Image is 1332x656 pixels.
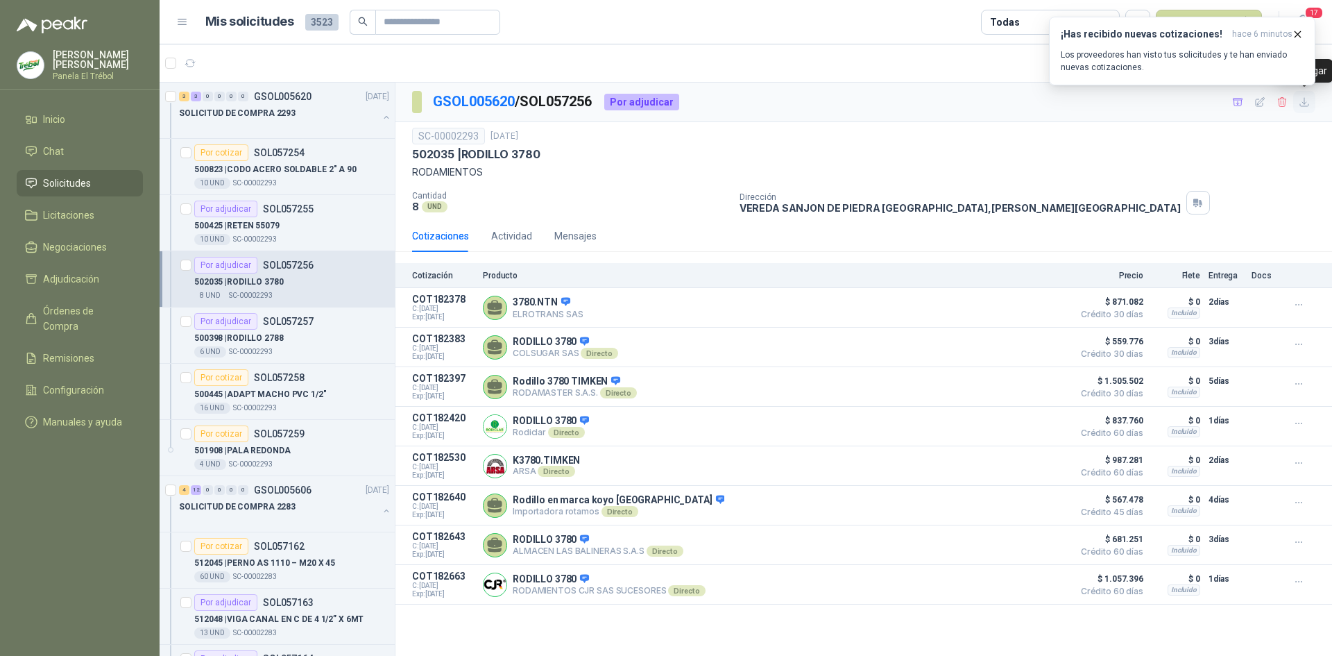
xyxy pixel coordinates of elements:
span: Licitaciones [43,208,94,223]
a: Órdenes de Compra [17,298,143,339]
p: / SOL057256 [433,91,593,112]
div: 0 [226,92,237,101]
div: Incluido [1168,426,1200,437]
a: Por adjudicarSOL057257500398 |RODILLO 27886 UNDSC-00002293 [160,308,395,364]
p: 5 días [1209,373,1243,389]
span: Crédito 60 días [1074,429,1143,437]
div: Incluido [1168,347,1200,358]
p: $ 0 [1152,571,1200,587]
span: Órdenes de Compra [43,303,130,334]
p: SC-00002293 [233,403,277,414]
p: 3780.NTN [513,296,583,309]
span: C: [DATE] [412,503,475,511]
div: Por adjudicar [194,201,257,217]
p: SOL057162 [254,541,305,551]
p: [DATE] [366,484,389,497]
p: Flete [1152,271,1200,280]
a: Por cotizarSOL057259501908 |PALA REDONDA4 UNDSC-00002293 [160,420,395,476]
p: 500425 | RETEN 55079 [194,219,280,233]
p: SOL057254 [254,148,305,158]
p: [DATE] [366,90,389,103]
h1: Mis solicitudes [205,12,294,32]
div: Por adjudicar [194,594,257,611]
span: C: [DATE] [412,463,475,471]
p: $ 0 [1152,531,1200,548]
div: 13 UND [194,628,230,639]
span: $ 681.251 [1074,531,1143,548]
p: [DATE] [490,130,518,143]
a: Inicio [17,106,143,133]
div: 10 UND [194,234,230,245]
img: Company Logo [484,415,506,438]
span: Chat [43,144,64,159]
span: Adjudicación [43,271,99,287]
p: SC-00002293 [229,346,273,358]
p: 502035 | RODILLO 3780 [412,147,540,162]
div: SC-00002293 [412,128,485,144]
p: COT182420 [412,412,475,423]
p: Dirección [740,192,1181,202]
p: 1 días [1209,412,1243,429]
span: $ 1.505.502 [1074,373,1143,389]
span: Exp: [DATE] [412,511,475,519]
span: Crédito 30 días [1074,310,1143,319]
span: 17 [1304,6,1324,19]
span: 3523 [305,14,339,31]
p: $ 0 [1152,294,1200,310]
p: $ 0 [1152,373,1200,389]
div: 0 [238,485,248,495]
p: COT182643 [412,531,475,542]
div: Por cotizar [194,144,248,161]
a: 4 12 0 0 0 0 GSOL005606[DATE] SOLICITUD DE COMPRA 2283 [179,482,392,526]
p: COT182397 [412,373,475,384]
span: $ 567.478 [1074,491,1143,508]
p: Rodiclar [513,427,589,438]
div: Directo [600,387,637,398]
button: ¡Has recibido nuevas cotizaciones!hace 6 minutos Los proveedores han visto tus solicitudes y te h... [1049,17,1315,85]
a: Por cotizarSOL057162512045 |PERNO AS 1110 – M20 X 4560 UNDSC-00002283 [160,532,395,589]
p: VEREDA SANJON DE PIEDRA [GEOGRAPHIC_DATA] , [PERSON_NAME][GEOGRAPHIC_DATA] [740,202,1181,214]
span: Exp: [DATE] [412,353,475,361]
div: 16 UND [194,403,230,414]
p: SOL057257 [263,317,314,326]
p: $ 0 [1152,452,1200,469]
p: RODILLO 3780 [513,336,618,348]
div: 0 [238,92,248,101]
div: 3 [191,92,201,101]
p: 2 días [1209,294,1243,310]
span: Exp: [DATE] [412,590,475,598]
span: Crédito 60 días [1074,587,1143,596]
a: Negociaciones [17,234,143,260]
div: 10 UND [194,178,230,189]
a: Manuales y ayuda [17,409,143,435]
p: $ 0 [1152,412,1200,429]
span: Exp: [DATE] [412,550,475,559]
img: Company Logo [484,573,506,596]
p: Importadora rotamos [513,506,724,517]
div: 8 UND [194,290,226,301]
span: Crédito 60 días [1074,548,1143,556]
p: 1 días [1209,571,1243,587]
span: Crédito 30 días [1074,389,1143,398]
p: ELROTRANS SAS [513,309,583,319]
span: search [358,17,368,26]
span: $ 1.057.396 [1074,571,1143,587]
p: Producto [483,271,1066,280]
div: Cotizaciones [412,228,469,244]
p: COLSUGAR SAS [513,348,618,359]
span: C: [DATE] [412,384,475,392]
a: GSOL005620 [433,93,515,110]
div: 3 [179,92,189,101]
p: 500398 | RODILLO 2788 [194,332,284,345]
p: SOL057256 [263,260,314,270]
div: 0 [203,485,213,495]
p: SC-00002283 [233,628,277,639]
p: RODAMASTER S.A.S. [513,387,637,398]
span: Remisiones [43,351,94,366]
div: Por cotizar [194,426,248,442]
p: SC-00002283 [233,571,277,582]
div: 4 UND [194,459,226,470]
p: 512048 | VIGA CANAL EN C DE 4 1/2” X 6MT [194,613,364,626]
p: SC-00002293 [233,234,277,245]
div: 60 UND [194,571,230,582]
